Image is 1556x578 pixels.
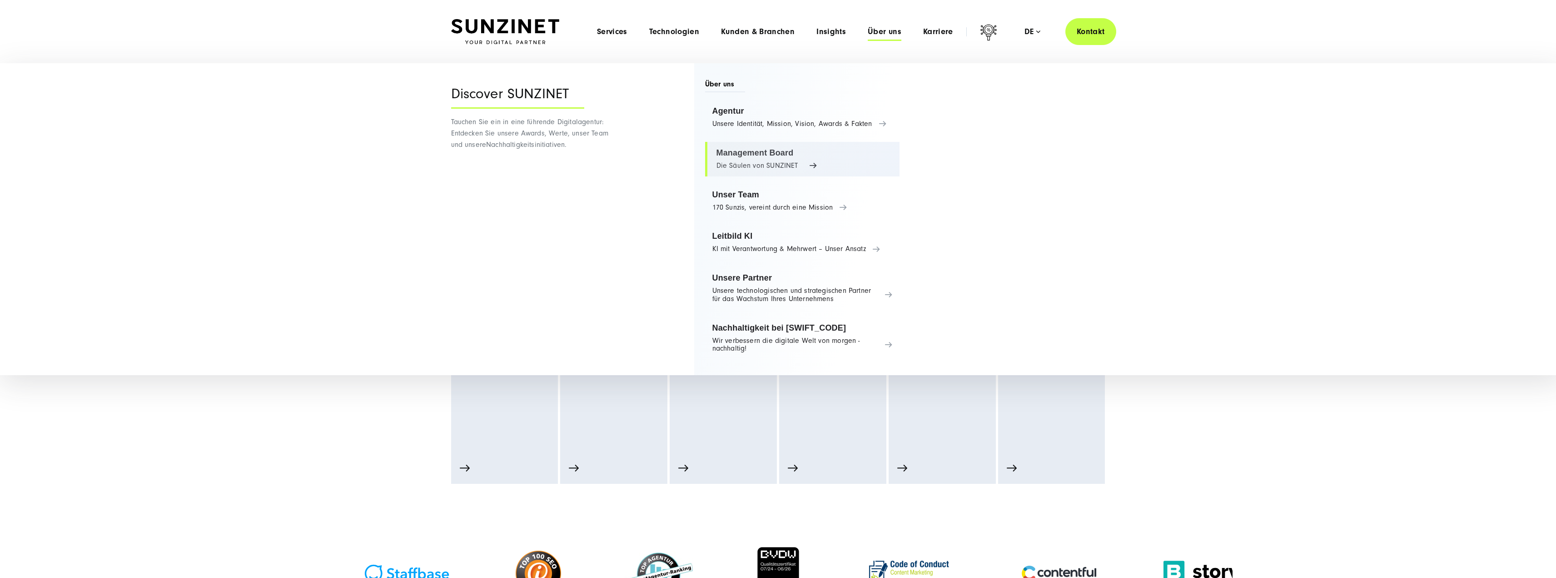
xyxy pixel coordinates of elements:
a: Leitbild KI KI mit Verantwortung & Mehrwert – Unser Ansatz [705,225,900,260]
a: Karriere [923,27,953,36]
a: Agentur Unsere Identität, Mission, Vision, Awards & Fakten [705,100,900,135]
a: Kunden & Branchen [721,27,795,36]
div: Discover SUNZINET [451,86,584,109]
img: SUNZINET Full Service Digital Agentur [451,19,559,45]
a: Services [597,27,627,36]
div: Nachhaltigkeitsinitiativen. [451,63,621,375]
a: Management Board Die Säulen von SUNZINET [705,142,900,176]
a: Unsere Partner Unsere technologischen und strategischen Partner für das Wachstum Ihres Unternehmens [705,267,900,310]
a: Über uns [868,27,901,36]
a: Kontakt [1065,18,1116,45]
a: Technologien [649,27,699,36]
span: Über uns [705,79,746,92]
span: Tauchen Sie ein in eine führende Digitalagentur: Entdecken Sie unsere Awards, Werte, unser Team u... [451,118,608,149]
a: Unser Team 170 Sunzis, vereint durch eine Mission [705,184,900,218]
a: Nachhaltigkeit bei [SWIFT_CODE] Wir verbessern die digitale Welt von morgen - nachhaltig! [705,317,900,360]
a: Insights [816,27,846,36]
div: de [1024,27,1040,36]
